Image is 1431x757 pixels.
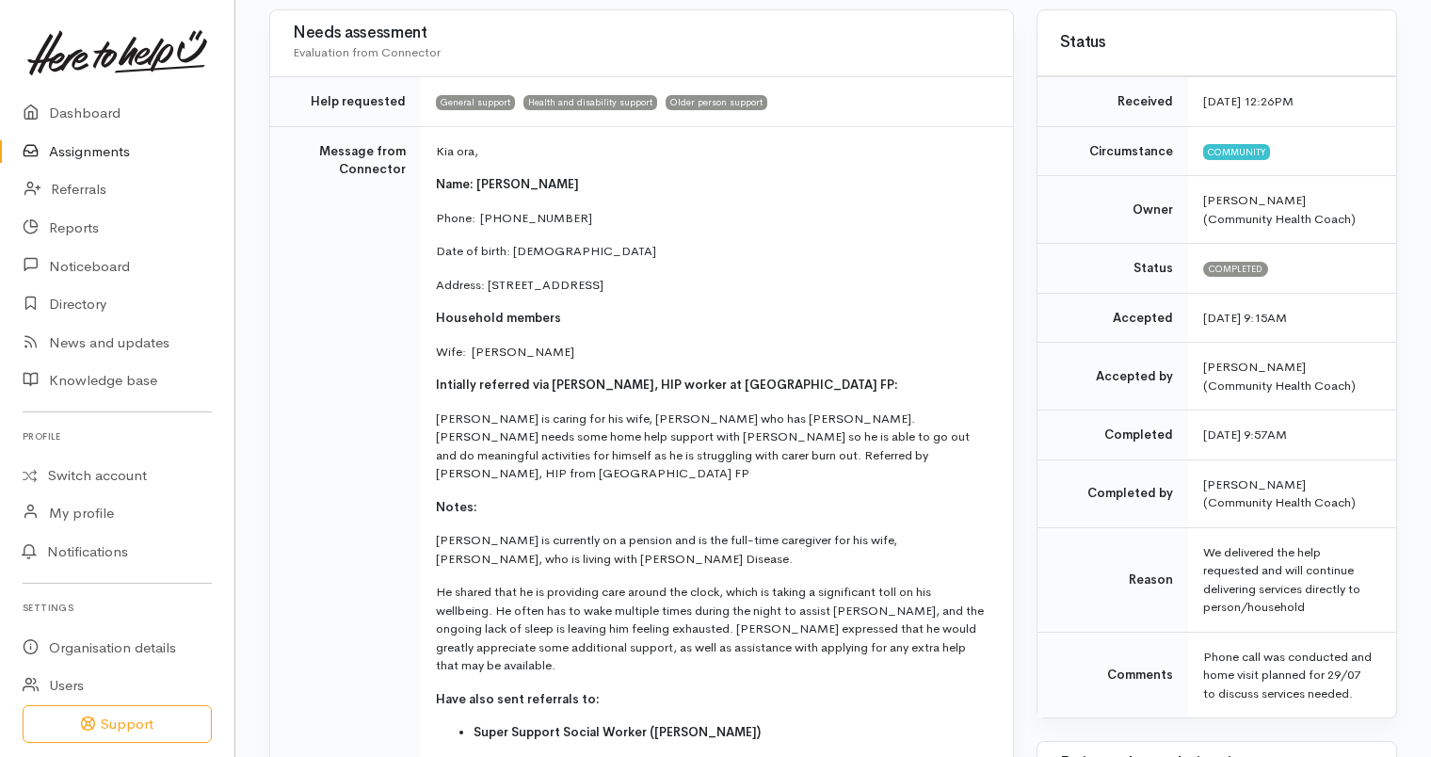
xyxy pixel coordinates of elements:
time: [DATE] 9:57AM [1203,427,1287,443]
td: Circumstance [1037,126,1188,176]
td: Owner [1037,176,1188,244]
td: Accepted [1037,293,1188,343]
td: Status [1037,244,1188,294]
td: Phone call was conducted and home visit planned for 29/07 to discuss services needed. [1188,632,1396,717]
td: Completed by [1037,459,1188,527]
p: Kia ora, [436,142,990,161]
span: Super Support Social Worker ([PERSON_NAME]) [474,724,761,740]
td: Help requested [270,77,421,127]
button: Support [23,705,212,744]
time: [DATE] 9:15AM [1203,310,1287,326]
td: [PERSON_NAME] (Community Health Coach) [1188,343,1396,411]
span: Household members [436,310,561,326]
span: Have also sent referrals to: [436,691,600,707]
span: Evaluation from Connector [293,44,441,60]
h3: Needs assessment [293,24,990,42]
span: Notes: [436,499,477,515]
p: Address: [STREET_ADDRESS] [436,276,990,295]
p: Wife: [PERSON_NAME] [436,343,990,362]
h6: Profile [23,424,212,449]
td: Reason [1037,527,1188,632]
td: Comments [1037,632,1188,717]
p: Phone: [PHONE_NUMBER] [436,209,990,228]
span: [PERSON_NAME] (Community Health Coach) [1203,192,1356,227]
span: Name: [PERSON_NAME] [436,176,579,192]
h3: Status [1060,34,1374,52]
span: Community [1203,144,1270,159]
td: Received [1037,77,1188,127]
p: Date of birth: [DEMOGRAPHIC_DATA] [436,242,990,261]
p: [PERSON_NAME] is caring for his wife, [PERSON_NAME] who has [PERSON_NAME]. [PERSON_NAME] needs so... [436,410,990,483]
td: We delivered the help requested and will continue delivering services directly to person/household [1188,527,1396,632]
p: [PERSON_NAME] is currently on a pension and is the full-time caregiver for his wife, [PERSON_NAME... [436,531,990,568]
span: General support [436,95,515,110]
td: Completed [1037,411,1188,460]
p: He shared that he is providing care around the clock, which is taking a significant toll on his w... [436,583,990,675]
td: Accepted by [1037,343,1188,411]
span: Intially referred via [PERSON_NAME], HIP worker at [GEOGRAPHIC_DATA] FP: [436,377,898,393]
h6: Settings [23,595,212,620]
span: Older person support [666,95,767,110]
time: [DATE] 12:26PM [1203,93,1294,109]
td: [PERSON_NAME] (Community Health Coach) [1188,459,1396,527]
span: Completed [1203,262,1268,277]
span: Health and disability support [523,95,657,110]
